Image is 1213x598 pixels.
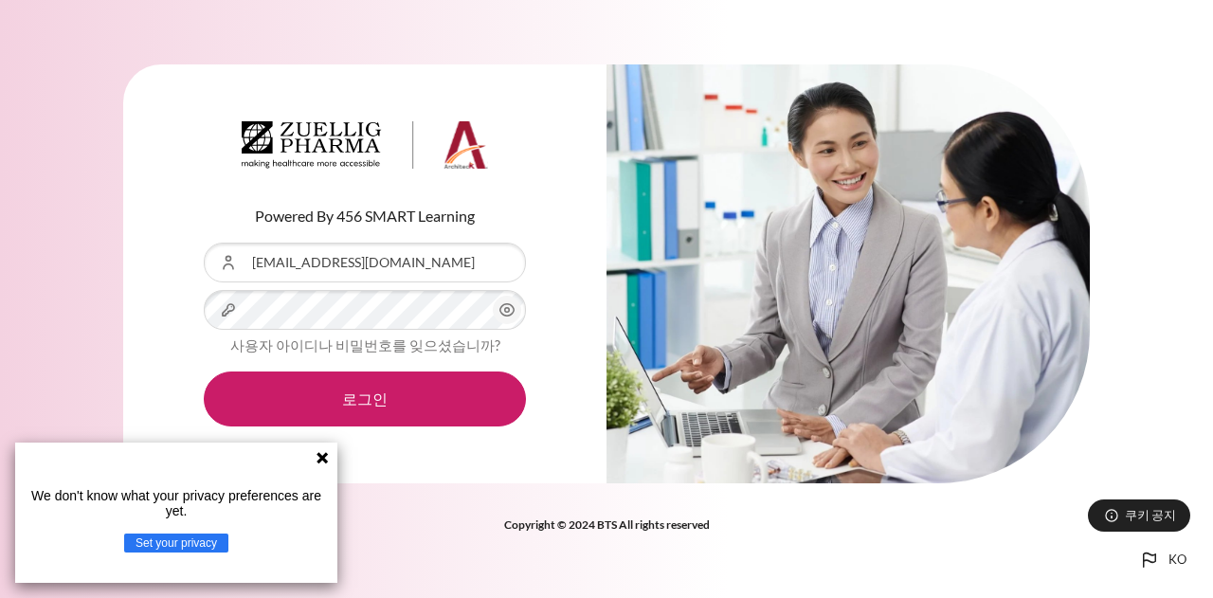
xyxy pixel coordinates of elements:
button: Languages [1131,541,1194,579]
a: Architeck [242,121,488,176]
button: Set your privacy [124,534,228,553]
a: 사용자 아이디나 비밀번호를 잊으셨습니까? [230,336,500,353]
span: ko [1168,551,1186,570]
input: 사용자 아이디 [204,243,526,282]
button: 쿠키 공지 [1088,499,1190,532]
p: Powered By 456 SMART Learning [204,205,526,227]
button: 로그인 [204,371,526,426]
p: We don't know what your privacy preferences are yet. [23,488,330,518]
strong: Copyright © 2024 BTS All rights reserved [504,517,710,532]
span: 쿠키 공지 [1125,506,1176,524]
img: Architeck [242,121,488,169]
